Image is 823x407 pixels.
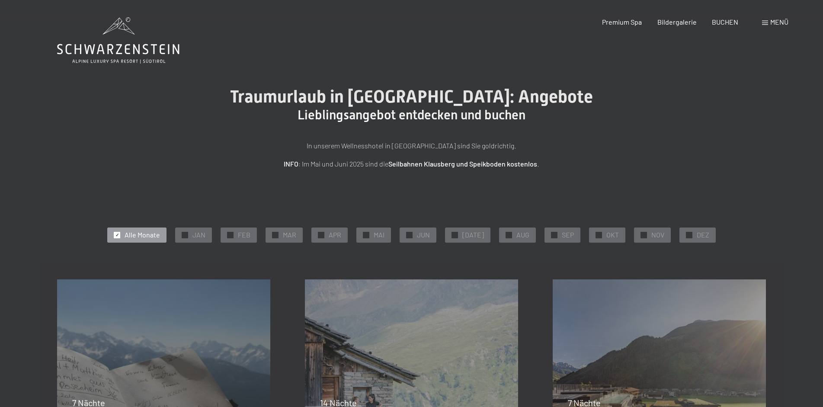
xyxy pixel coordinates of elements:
span: SEP [562,230,574,240]
span: [DATE] [462,230,484,240]
span: ✓ [183,232,187,238]
span: ✓ [115,232,119,238]
span: Lieblingsangebot entdecken und buchen [298,107,525,122]
span: MAI [374,230,384,240]
span: Traumurlaub in [GEOGRAPHIC_DATA]: Angebote [230,87,593,107]
p: In unserem Wellnesshotel in [GEOGRAPHIC_DATA] sind Sie goldrichtig. [195,140,628,151]
span: AUG [516,230,529,240]
span: Menü [770,18,788,26]
span: ✓ [408,232,411,238]
strong: INFO [284,160,298,168]
span: JUN [417,230,430,240]
a: Bildergalerie [657,18,697,26]
span: MAR [283,230,296,240]
a: BUCHEN [712,18,738,26]
span: OKT [606,230,619,240]
span: DEZ [697,230,709,240]
span: ✓ [274,232,277,238]
span: APR [329,230,341,240]
span: ✓ [597,232,601,238]
span: ✓ [320,232,323,238]
p: : Im Mai und Juni 2025 sind die . [195,158,628,170]
span: ✓ [688,232,691,238]
span: ✓ [553,232,556,238]
span: JAN [192,230,205,240]
a: Premium Spa [602,18,642,26]
strong: Seilbahnen Klausberg und Speikboden kostenlos [388,160,537,168]
span: ✓ [507,232,511,238]
span: ✓ [642,232,646,238]
span: ✓ [365,232,368,238]
span: ✓ [229,232,232,238]
span: Alle Monate [125,230,160,240]
span: NOV [651,230,664,240]
span: FEB [238,230,250,240]
span: ✓ [453,232,457,238]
